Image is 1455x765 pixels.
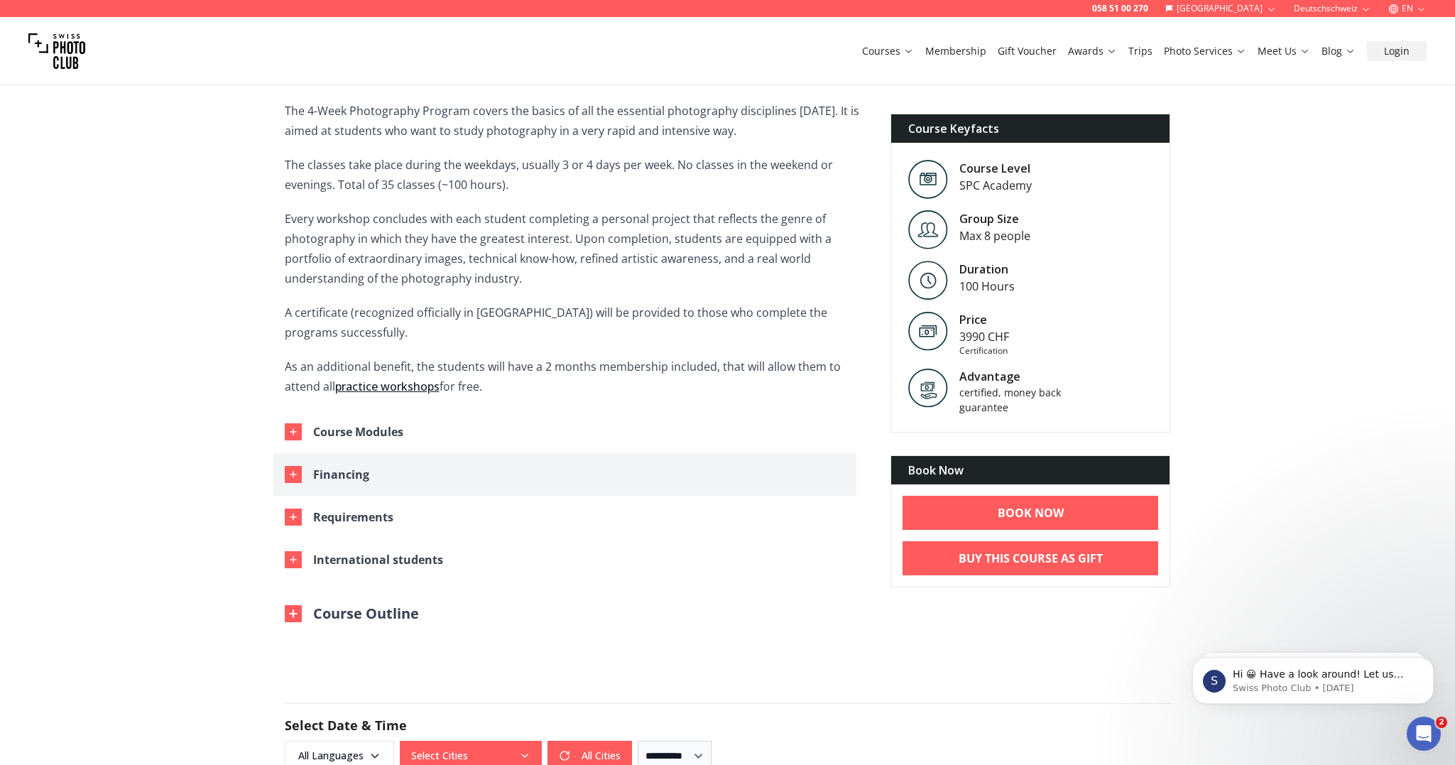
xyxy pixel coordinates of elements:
button: Gift Voucher [992,41,1062,61]
div: Course Modules [313,422,403,442]
div: Book Now [891,456,1170,484]
a: 058 51 00 270 [1092,3,1148,14]
div: Requirements [313,507,393,527]
img: Level [908,160,948,199]
a: Buy This Course As Gift [903,541,1159,575]
div: Group Size [959,210,1030,227]
div: Certification [959,345,1009,357]
a: Meet Us [1258,44,1310,58]
img: Level [908,210,948,249]
button: Financing [273,453,856,496]
a: Courses [862,44,914,58]
button: Courses [856,41,920,61]
b: BOOK NOW [998,504,1064,521]
button: Blog [1316,41,1361,61]
img: Swiss photo club [28,23,85,80]
iframe: Intercom live chat [1407,717,1441,751]
button: Requirements [273,496,856,538]
button: International students [273,538,856,581]
img: Outline Close [285,605,302,622]
p: The 4-Week Photography Program covers the basics of all the essential photography disciplines [DA... [285,101,868,141]
button: Trips [1123,41,1158,61]
img: Advantage [908,368,948,408]
button: Login [1367,41,1427,61]
div: 3990 CHF [959,328,1009,345]
b: Buy This Course As Gift [959,550,1103,567]
h2: Select Date & Time [285,715,1171,735]
img: Level [908,261,948,300]
p: The classes take place during the weekdays, usually 3 or 4 days per week. No classes in the weeke... [285,155,868,195]
a: Membership [925,44,986,58]
iframe: Intercom notifications message [1171,627,1455,727]
button: Membership [920,41,992,61]
button: Meet Us [1252,41,1316,61]
a: Photo Services [1164,44,1246,58]
a: practice workshops [335,379,440,394]
a: BOOK NOW [903,496,1159,530]
a: Awards [1068,44,1117,58]
p: As an additional benefit, the students will have a 2 months membership included, that will allow ... [285,357,868,396]
p: A certificate (recognized officially in [GEOGRAPHIC_DATA]) will be provided to those who complete... [285,303,868,342]
button: Awards [1062,41,1123,61]
div: SPC Academy [959,177,1032,194]
a: Trips [1128,44,1152,58]
div: International students [313,550,443,570]
div: Course Keyfacts [891,114,1170,143]
button: Course Modules [273,411,856,453]
a: Blog [1322,44,1356,58]
div: Advantage [959,368,1080,385]
div: Max 8 people [959,227,1030,244]
div: 100 Hours [959,278,1015,295]
span: 2 [1436,717,1447,728]
button: Photo Services [1158,41,1252,61]
div: Course Level [959,160,1032,177]
div: certified, money back guarantee [959,385,1080,415]
button: Course Outline [285,604,419,624]
p: Every workshop concludes with each student completing a personal project that reflects the genre ... [285,209,868,288]
div: Price [959,311,1009,328]
div: Duration [959,261,1015,278]
a: Gift Voucher [998,44,1057,58]
div: Financing [313,465,369,484]
img: Price [908,311,948,351]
